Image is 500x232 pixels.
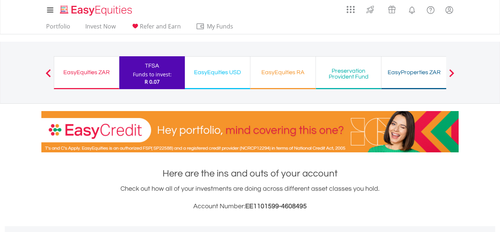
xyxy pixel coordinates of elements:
button: Previous [41,73,56,80]
img: thrive-v2.svg [364,4,376,15]
span: EE1101599-4608495 [245,203,307,210]
div: EasyEquities ZAR [59,67,115,77]
div: EasyEquities RA [255,67,311,77]
button: Next [444,73,459,80]
a: FAQ's and Support [421,2,440,16]
a: My Profile [440,2,459,18]
span: R 0.07 [145,78,160,85]
div: Check out how all of your investments are doing across different asset classes you hold. [41,184,459,212]
h3: Account Number: [41,201,459,212]
div: TFSA [124,61,180,71]
span: My Funds [196,22,244,31]
div: Funds to invest: [133,71,172,78]
img: EasyCredit Promotion Banner [41,111,459,152]
a: Notifications [403,2,421,16]
img: EasyEquities_Logo.png [59,4,135,16]
img: grid-menu-icon.svg [347,5,355,14]
a: Vouchers [381,2,403,15]
a: Invest Now [82,23,119,34]
a: Refer and Earn [128,23,184,34]
div: EasyProperties ZAR [386,67,442,77]
a: Portfolio [43,23,73,34]
span: Refer and Earn [140,22,181,30]
h1: Here are the ins and outs of your account [41,167,459,180]
div: EasyEquities USD [189,67,246,77]
a: AppsGrid [342,2,359,14]
div: Preservation Provident Fund [320,68,377,80]
a: Home page [57,2,135,16]
img: vouchers-v2.svg [386,4,398,15]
